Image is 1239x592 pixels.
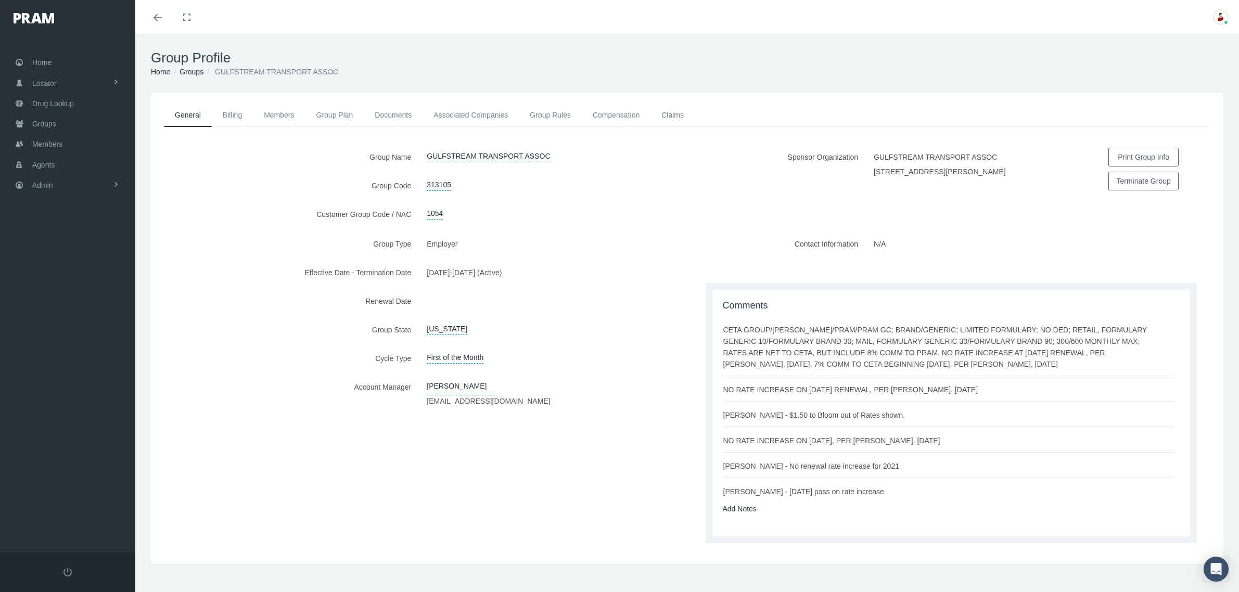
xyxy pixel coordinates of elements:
[151,320,419,339] label: Group State
[723,486,895,497] div: [PERSON_NAME] - [DATE] pass on rate increase
[305,104,364,126] a: Group Plan
[423,104,519,126] a: Associated Companies
[687,235,866,273] label: Contact Information
[427,378,494,395] a: [PERSON_NAME]
[151,349,419,367] label: Cycle Type
[180,68,203,76] a: Groups
[723,384,989,395] div: NO RATE INCREASE ON [DATE] RENEWAL, PER [PERSON_NAME], [DATE]
[723,300,1180,312] h1: Comments
[32,114,56,134] span: Groups
[1204,557,1229,582] div: Open Intercom Messenger
[32,134,62,154] span: Members
[14,13,54,23] img: PRAM_20_x_78.png
[723,435,951,446] div: NO RATE INCREASE ON [DATE], PER [PERSON_NAME], [DATE]
[164,104,212,127] a: General
[427,148,550,162] a: GULFSTREAM TRANSPORT ASSOC
[874,148,1005,166] label: GULFSTREAM TRANSPORT ASSOC
[151,205,419,223] label: Customer Group Code / NAC
[32,73,57,93] span: Locator
[427,320,467,335] a: [US_STATE]
[650,104,695,126] a: Claims
[477,263,509,281] label: (Active)
[723,324,1174,370] div: CETA GROUP/[PERSON_NAME]/PRAM/PRAM GC; BRAND/GENERIC; LIMITED FORMULARY; NO DED; RETAIL, FORMULAR...
[151,292,419,310] label: Renewal Date
[212,104,253,126] a: Billing
[419,263,687,281] div: -
[427,235,465,253] label: Employer
[874,166,1006,177] label: [STREET_ADDRESS][PERSON_NAME]
[32,94,74,113] span: Drug Lookup
[1108,172,1179,190] button: Terminate Group
[151,50,1223,66] h1: Group Profile
[687,148,866,196] label: Sponsor Organization
[723,505,757,513] a: Add Notes
[253,104,305,126] a: Members
[151,176,419,195] label: Group Code
[723,460,910,472] div: [PERSON_NAME] - No renewal rate increase for 2021
[427,263,450,281] label: [DATE]
[151,235,419,253] label: Group Type
[364,104,423,126] a: Documents
[427,349,483,364] span: First of the Month
[1213,9,1229,25] img: S_Profile_Picture_701.jpg
[427,205,443,220] a: 1054
[151,68,170,76] a: Home
[32,175,53,195] span: Admin
[427,395,550,407] label: [EMAIL_ADDRESS][DOMAIN_NAME]
[215,68,338,76] span: GULFSTREAM TRANSPORT ASSOC
[32,155,55,175] span: Agents
[519,104,582,126] a: Group Rules
[582,104,650,126] a: Compensation
[427,176,451,191] a: 313105
[151,148,419,166] label: Group Name
[723,409,915,421] div: [PERSON_NAME] - $1.50 to Bloom out of Rates shown.
[151,263,419,281] label: Effective Date - Termination Date
[151,378,419,410] label: Account Manager
[32,53,52,72] span: Home
[452,263,475,281] label: [DATE]
[874,235,893,250] label: N/A
[1108,148,1179,166] button: Print Group Info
